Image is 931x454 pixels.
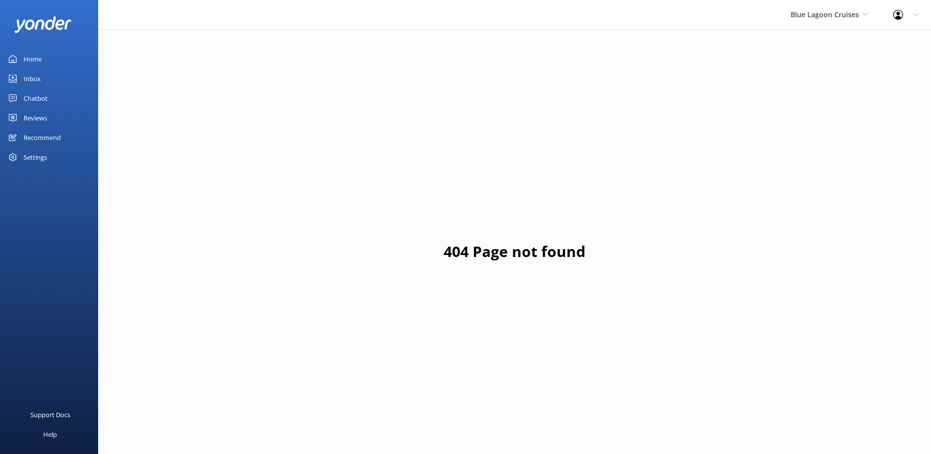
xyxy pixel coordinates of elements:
[43,425,57,444] div: Help
[444,240,585,263] h1: 404 Page not found
[30,405,70,425] div: Support Docs
[791,10,859,19] span: Blue Lagoon Cruises
[24,147,47,167] div: Settings
[24,128,61,147] div: Recommend
[24,88,48,108] div: Chatbot
[15,16,71,32] img: yonder-white-logo.png
[24,69,41,88] div: Inbox
[24,49,42,69] div: Home
[24,108,47,128] div: Reviews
